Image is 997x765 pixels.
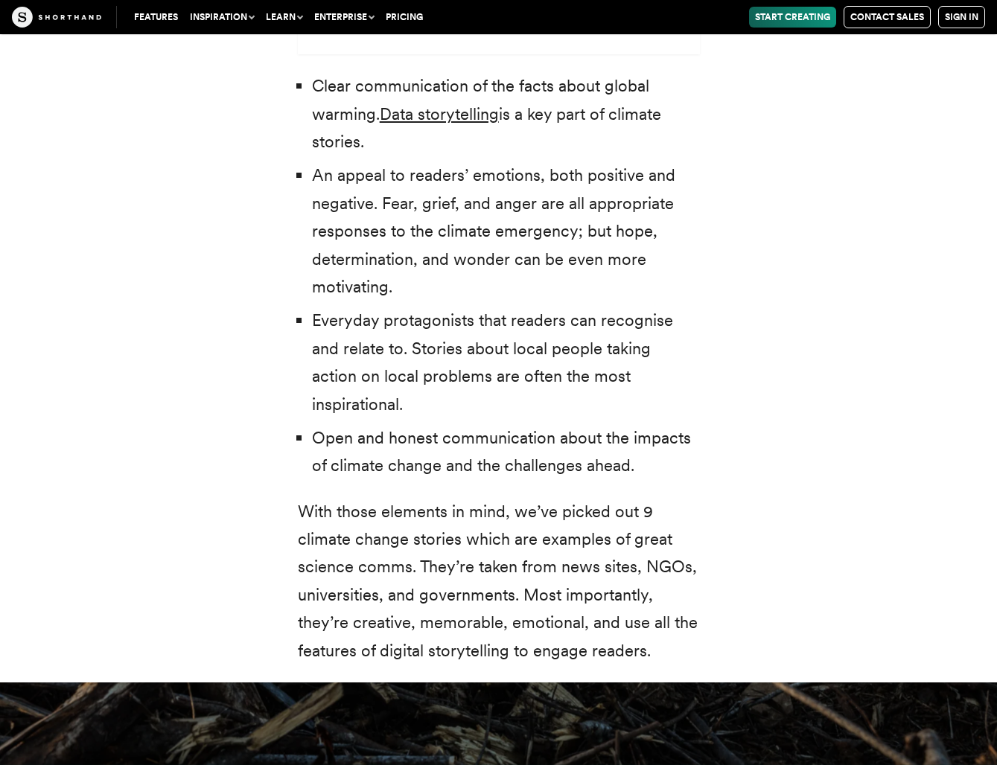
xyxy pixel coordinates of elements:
img: The Craft [12,7,101,28]
li: Everyday protagonists that readers can recognise and relate to. Stories about local people taking... [312,307,700,418]
li: Clear communication of the facts about global warming. is a key part of climate stories. [312,72,700,156]
a: Data storytelling [380,104,499,124]
button: Enterprise [308,7,380,28]
button: Learn [260,7,308,28]
p: With those elements in mind, we’ve picked out 9 climate change stories which are examples of grea... [298,498,700,665]
button: Inspiration [184,7,260,28]
li: Open and honest communication about the impacts of climate change and the challenges ahead. [312,424,700,480]
a: Features [128,7,184,28]
a: Start Creating [749,7,836,28]
li: An appeal to readers’ emotions, both positive and negative. Fear, grief, and anger are all approp... [312,161,700,301]
a: Pricing [380,7,429,28]
a: Sign in [938,6,985,28]
a: Contact Sales [844,6,931,28]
